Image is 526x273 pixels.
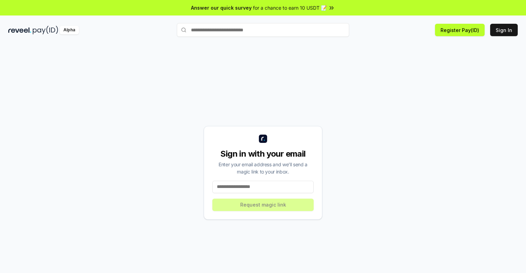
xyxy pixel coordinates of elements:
span: Answer our quick survey [191,4,252,11]
img: logo_small [259,135,267,143]
div: Enter your email address and we’ll send a magic link to your inbox. [212,161,314,175]
span: for a chance to earn 10 USDT 📝 [253,4,327,11]
img: pay_id [33,26,58,34]
div: Sign in with your email [212,148,314,159]
button: Register Pay(ID) [435,24,485,36]
div: Alpha [60,26,79,34]
button: Sign In [490,24,518,36]
img: reveel_dark [8,26,31,34]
